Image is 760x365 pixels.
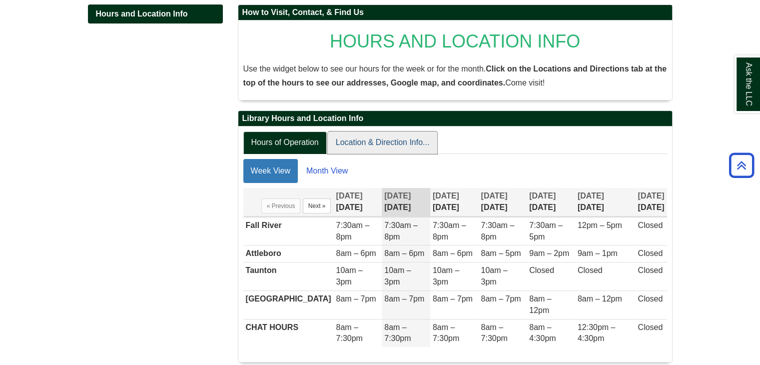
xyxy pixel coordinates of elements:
th: [DATE] [635,188,667,216]
span: 12:30pm – 4:30pm [578,323,616,343]
td: Fall River [243,217,334,245]
th: [DATE] [430,188,479,216]
span: 8am – 5pm [481,249,521,257]
td: [GEOGRAPHIC_DATA] [243,290,334,319]
th: [DATE] [382,188,430,216]
span: [DATE] [578,191,604,200]
span: 10am – 3pm [433,266,459,286]
span: 10am – 3pm [384,266,411,286]
span: 8am – 7pm [384,294,424,303]
a: Hours of Operation [243,131,327,154]
th: [DATE] [527,188,575,216]
span: 10am – 3pm [336,266,362,286]
a: Location & Direction Info... [328,131,438,154]
span: [DATE] [336,191,362,200]
span: 7:30am – 8pm [336,221,369,241]
span: Closed [638,294,663,303]
th: [DATE] [333,188,382,216]
h2: Library Hours and Location Info [238,111,672,126]
span: Closed [578,266,603,274]
th: [DATE] [575,188,636,216]
div: Guide Pages [88,4,223,23]
span: 7:30am – 8pm [433,221,466,241]
span: 8am – 6pm [336,249,376,257]
span: 8am – 7pm [336,294,376,303]
span: [DATE] [384,191,411,200]
span: 9am – 2pm [529,249,569,257]
span: 8am – 7:30pm [481,323,507,343]
td: CHAT HOURS [243,319,334,347]
span: 8am – 6pm [433,249,473,257]
a: Back to Top [726,158,758,172]
span: 8am – 7pm [481,294,521,303]
span: Closed [638,266,663,274]
span: Closed [529,266,554,274]
span: [DATE] [529,191,556,200]
td: Taunton [243,262,334,291]
span: [DATE] [433,191,459,200]
span: 8am – 12pm [529,294,551,314]
span: 10am – 3pm [481,266,507,286]
button: Next » [303,198,331,213]
span: 12pm – 5pm [578,221,622,229]
a: Week View [243,159,298,183]
span: Use the widget below to see our hours for the week or for the month. Come visit! [243,64,667,87]
span: [DATE] [638,191,664,200]
span: 8am – 7pm [433,294,473,303]
span: 8am – 7:30pm [384,323,411,343]
span: 7:30am – 8pm [384,221,418,241]
h2: How to Visit, Contact, & Find Us [238,5,672,20]
span: 8am – 7:30pm [336,323,362,343]
span: HOURS AND LOCATION INFO [330,31,580,51]
span: 8am – 4:30pm [529,323,556,343]
span: 8am – 6pm [384,249,424,257]
span: 8am – 7:30pm [433,323,459,343]
td: Attleboro [243,245,334,262]
span: Closed [638,221,663,229]
span: Closed [638,323,663,331]
span: 9am – 1pm [578,249,618,257]
span: Hours and Location Info [96,9,188,18]
strong: Click on the Locations and Directions tab at the top of the hours to see our addresses, Google ma... [243,64,667,87]
span: 7:30am – 5pm [529,221,563,241]
span: 8am – 12pm [578,294,622,303]
span: [DATE] [481,191,507,200]
span: Closed [638,249,663,257]
button: « Previous [261,198,301,213]
a: Hours and Location Info [88,4,223,23]
th: [DATE] [478,188,527,216]
span: 7:30am – 8pm [481,221,514,241]
a: Month View [299,159,355,183]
